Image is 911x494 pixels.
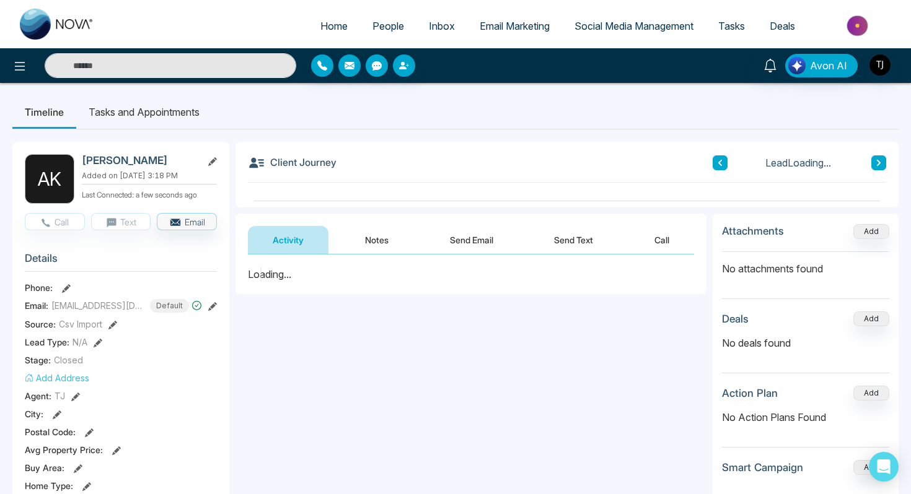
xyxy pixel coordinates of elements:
[706,14,757,38] a: Tasks
[574,20,693,32] span: Social Media Management
[25,443,103,456] span: Avg Property Price :
[770,20,795,32] span: Deals
[248,267,694,282] div: Loading...
[425,226,518,254] button: Send Email
[429,20,455,32] span: Inbox
[853,224,889,239] button: Add
[722,410,889,425] p: No Action Plans Found
[25,389,51,402] span: Agent:
[25,281,53,294] span: Phone:
[853,460,889,475] button: Add
[722,225,784,237] h3: Attachments
[82,154,197,167] h2: [PERSON_NAME]
[630,226,694,254] button: Call
[12,95,76,129] li: Timeline
[340,226,413,254] button: Notes
[765,155,831,170] span: Lead Loading...
[718,20,745,32] span: Tasks
[372,20,404,32] span: People
[853,311,889,326] button: Add
[25,461,64,474] span: Buy Area :
[853,225,889,236] span: Add
[51,299,144,312] span: [EMAIL_ADDRESS][DOMAIN_NAME]
[25,336,69,349] span: Lead Type:
[82,170,217,181] p: Added on [DATE] 3:18 PM
[788,57,806,74] img: Lead Flow
[722,336,889,350] p: No deals found
[150,299,189,313] span: Default
[785,54,858,77] button: Avon AI
[722,387,778,399] h3: Action Plan
[25,407,43,420] span: City :
[529,226,618,254] button: Send Text
[722,313,749,325] h3: Deals
[25,299,48,312] span: Email:
[55,389,65,402] span: TJ
[25,318,56,331] span: Source:
[91,213,151,230] button: Text
[869,54,891,76] img: User Avatar
[20,9,94,40] img: Nova CRM Logo
[54,353,83,366] span: Closed
[25,353,51,366] span: Stage:
[480,20,550,32] span: Email Marketing
[25,371,89,384] button: Add Address
[25,425,76,438] span: Postal Code :
[853,386,889,401] button: Add
[722,252,889,276] p: No attachments found
[25,154,74,204] div: A K
[320,20,348,32] span: Home
[157,213,217,230] button: Email
[59,318,102,331] span: Csv Import
[248,154,337,171] h3: Client Journey
[722,461,803,474] h3: Smart Campaign
[308,14,360,38] a: Home
[562,14,706,38] a: Social Media Management
[25,479,73,492] span: Home Type :
[814,12,904,40] img: Market-place.gif
[248,226,328,254] button: Activity
[25,252,217,271] h3: Details
[869,452,899,482] div: Open Intercom Messenger
[76,95,212,129] li: Tasks and Appointments
[360,14,416,38] a: People
[416,14,467,38] a: Inbox
[82,187,217,201] p: Last Connected: a few seconds ago
[73,336,87,349] span: N/A
[25,213,85,230] button: Call
[757,14,808,38] a: Deals
[810,58,847,73] span: Avon AI
[467,14,562,38] a: Email Marketing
